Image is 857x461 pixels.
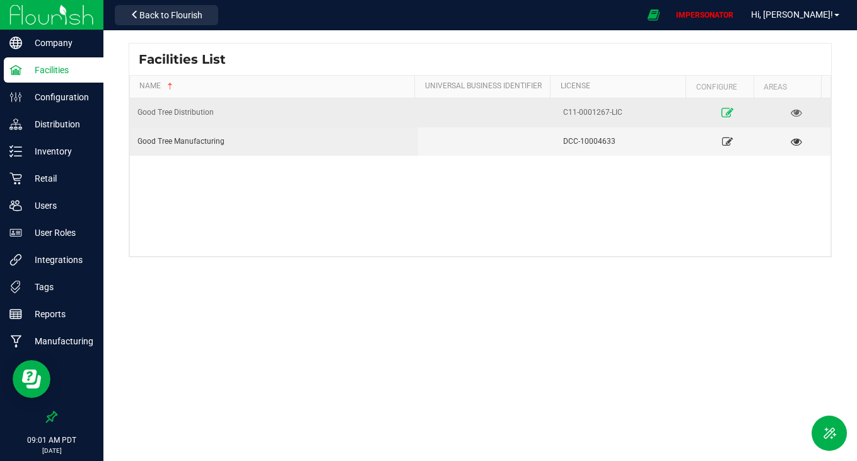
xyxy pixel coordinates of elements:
p: Inventory [22,144,98,159]
label: Pin the sidebar to full width on large screens [45,411,58,423]
button: Toggle Menu [812,416,847,451]
inline-svg: Reports [9,308,22,320]
button: Back to Flourish [115,5,218,25]
div: DCC-10004633 [563,136,685,148]
th: Areas [754,76,821,98]
span: Back to Flourish [139,10,202,20]
p: Configuration [22,90,98,105]
span: Facilities List [139,50,226,69]
a: Universal Business Identifier [425,81,545,91]
inline-svg: Distribution [9,118,22,131]
p: Company [22,35,98,50]
div: C11-0001267-LIC [563,107,685,119]
span: Hi, [PERSON_NAME]! [751,9,833,20]
p: User Roles [22,225,98,240]
inline-svg: Manufacturing [9,335,22,347]
p: Retail [22,171,98,186]
p: IMPERSONATOR [671,9,738,21]
inline-svg: Users [9,199,22,212]
p: Users [22,198,98,213]
inline-svg: User Roles [9,226,22,239]
a: Name [139,81,410,91]
p: Facilities [22,62,98,78]
inline-svg: Retail [9,172,22,185]
inline-svg: Configuration [9,91,22,103]
a: License [561,81,681,91]
div: Good Tree Manufacturing [137,136,411,148]
p: Integrations [22,252,98,267]
p: Manufacturing [22,334,98,349]
p: Reports [22,306,98,322]
p: [DATE] [6,446,98,455]
p: Tags [22,279,98,295]
p: 09:01 AM PDT [6,435,98,446]
p: Distribution [22,117,98,132]
inline-svg: Inventory [9,145,22,158]
div: Good Tree Distribution [137,107,411,119]
inline-svg: Tags [9,281,22,293]
th: Configure [685,76,753,98]
span: Open Ecommerce Menu [639,3,668,27]
inline-svg: Company [9,37,22,49]
inline-svg: Facilities [9,64,22,76]
inline-svg: Integrations [9,254,22,266]
iframe: Resource center [13,360,50,398]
